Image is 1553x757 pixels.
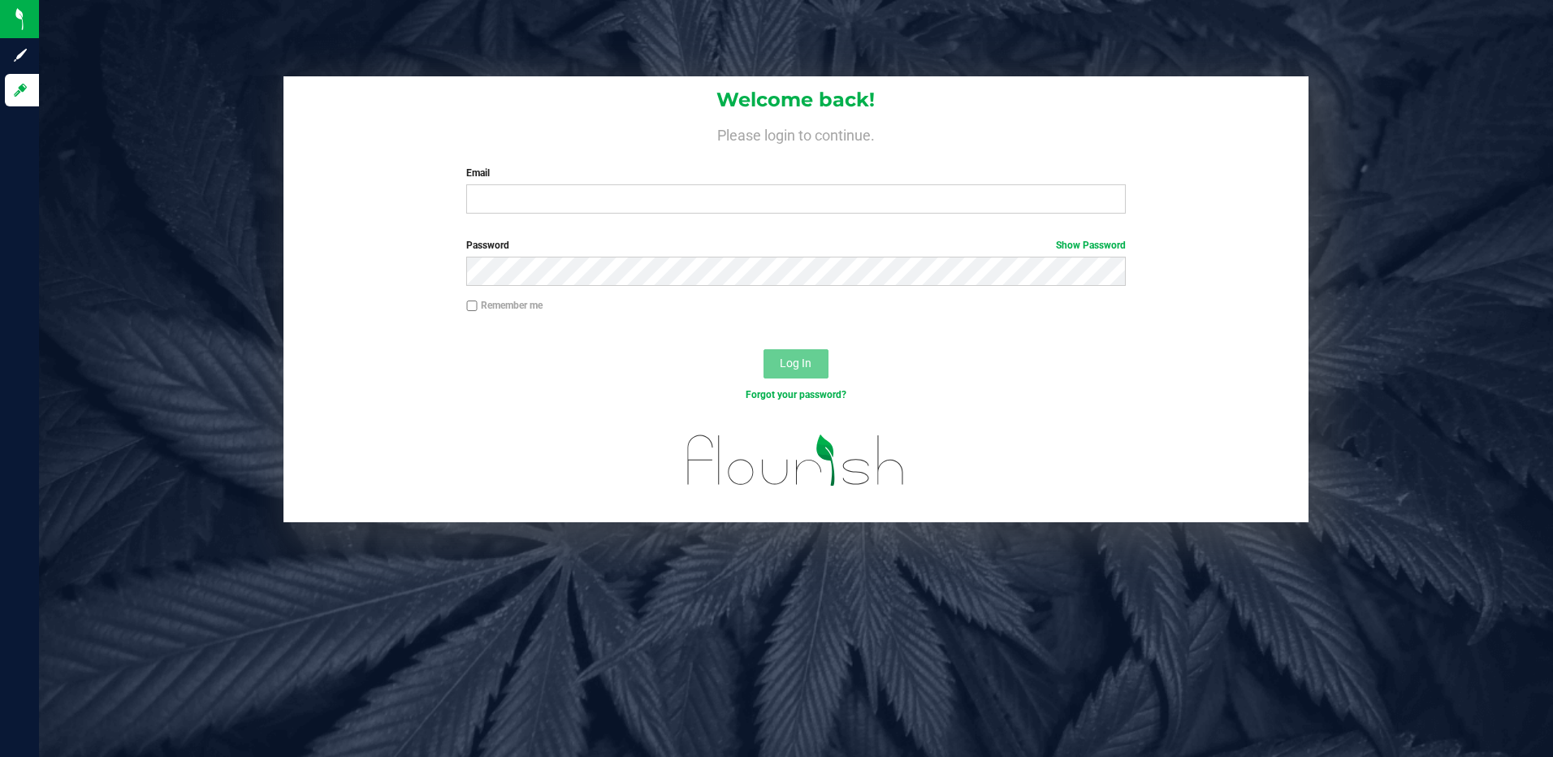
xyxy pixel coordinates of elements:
[12,47,28,63] inline-svg: Sign up
[466,301,478,312] input: Remember me
[668,419,924,502] img: flourish_logo.svg
[466,298,543,313] label: Remember me
[283,123,1309,143] h4: Please login to continue.
[466,240,509,251] span: Password
[764,349,828,378] button: Log In
[466,166,1126,180] label: Email
[12,82,28,98] inline-svg: Log in
[780,357,811,370] span: Log In
[746,389,846,400] a: Forgot your password?
[283,89,1309,110] h1: Welcome back!
[1056,240,1126,251] a: Show Password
